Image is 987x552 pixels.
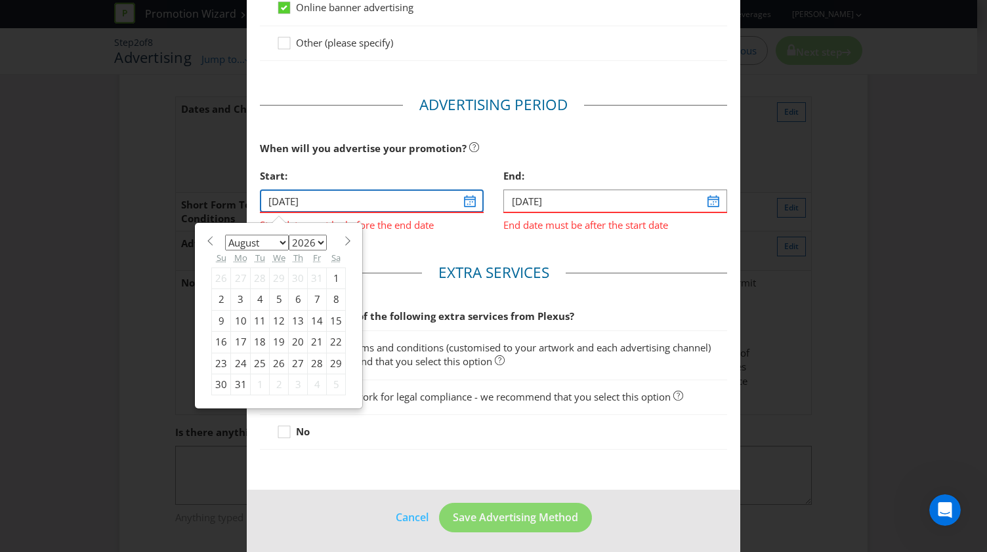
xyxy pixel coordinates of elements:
[234,252,247,264] abbr: Monday
[231,289,251,310] div: 3
[251,332,270,353] div: 18
[327,374,346,395] div: 5
[308,267,327,288] div: 31
[260,189,484,212] input: DD/MM/YY
[270,310,289,331] div: 12
[212,310,231,331] div: 9
[289,289,308,310] div: 6
[270,289,289,310] div: 5
[296,341,711,368] span: Short form terms and conditions (customised to your artwork and each advertising channel) - we re...
[296,1,413,14] span: Online banner advertising
[308,374,327,395] div: 4
[231,353,251,374] div: 24
[308,332,327,353] div: 21
[296,36,393,49] span: Other (please specify)
[503,189,727,212] input: DD/MM/YY
[231,332,251,353] div: 17
[308,289,327,310] div: 7
[260,142,467,155] span: When will you advertise your promotion?
[308,310,327,331] div: 14
[289,267,308,288] div: 30
[296,390,671,403] span: Review of artwork for legal compliance - we recommend that you select this option
[231,310,251,331] div: 10
[327,353,346,374] div: 29
[251,374,270,395] div: 1
[251,289,270,310] div: 4
[503,213,727,232] span: End date must be after the start date
[422,262,566,283] legend: Extra Services
[289,310,308,331] div: 13
[439,503,592,532] button: Save Advertising Method
[251,353,270,374] div: 25
[212,332,231,353] div: 16
[293,252,303,264] abbr: Thursday
[212,267,231,288] div: 26
[260,309,574,323] span: Would you like any of the following extra services from Plexus?
[231,374,251,395] div: 31
[217,252,226,264] abbr: Sunday
[453,510,578,524] span: Save Advertising Method
[296,425,310,438] strong: No
[308,353,327,374] div: 28
[212,289,231,310] div: 2
[929,494,961,526] iframe: Intercom live chat
[212,353,231,374] div: 23
[270,267,289,288] div: 29
[260,213,484,232] span: Start date must be before the end date
[289,353,308,374] div: 27
[212,374,231,395] div: 30
[403,94,584,115] legend: Advertising Period
[231,267,251,288] div: 27
[289,374,308,395] div: 3
[327,310,346,331] div: 15
[289,332,308,353] div: 20
[273,252,285,264] abbr: Wednesday
[270,332,289,353] div: 19
[260,163,484,189] div: Start:
[255,252,265,264] abbr: Tuesday
[313,252,321,264] abbr: Friday
[270,374,289,395] div: 2
[327,267,346,288] div: 1
[327,332,346,353] div: 22
[331,252,341,264] abbr: Saturday
[395,509,429,526] a: Cancel
[251,310,270,331] div: 11
[270,353,289,374] div: 26
[251,267,270,288] div: 28
[503,163,727,189] div: End:
[327,289,346,310] div: 8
